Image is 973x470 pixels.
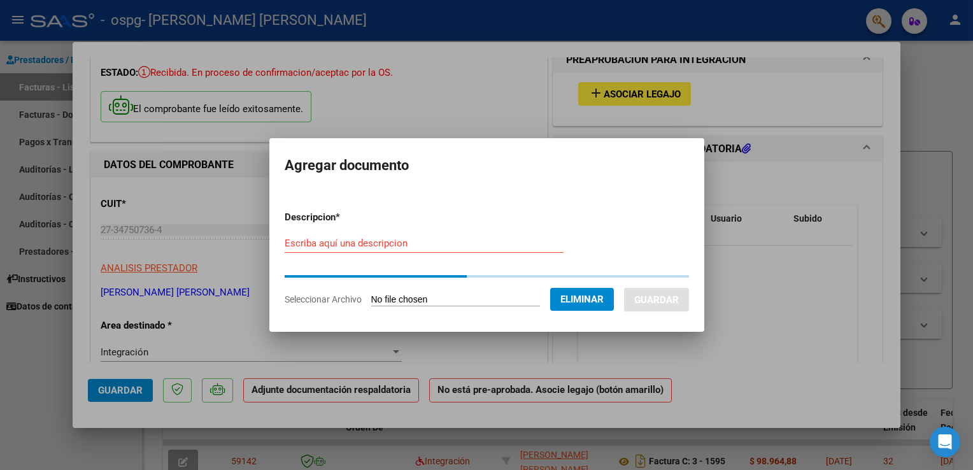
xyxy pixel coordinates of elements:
button: Guardar [624,288,689,311]
span: Guardar [634,294,679,306]
div: Open Intercom Messenger [930,427,960,457]
h2: Agregar documento [285,153,689,178]
button: Eliminar [550,288,614,311]
p: Descripcion [285,210,406,225]
span: Eliminar [560,294,604,305]
span: Seleccionar Archivo [285,294,362,304]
